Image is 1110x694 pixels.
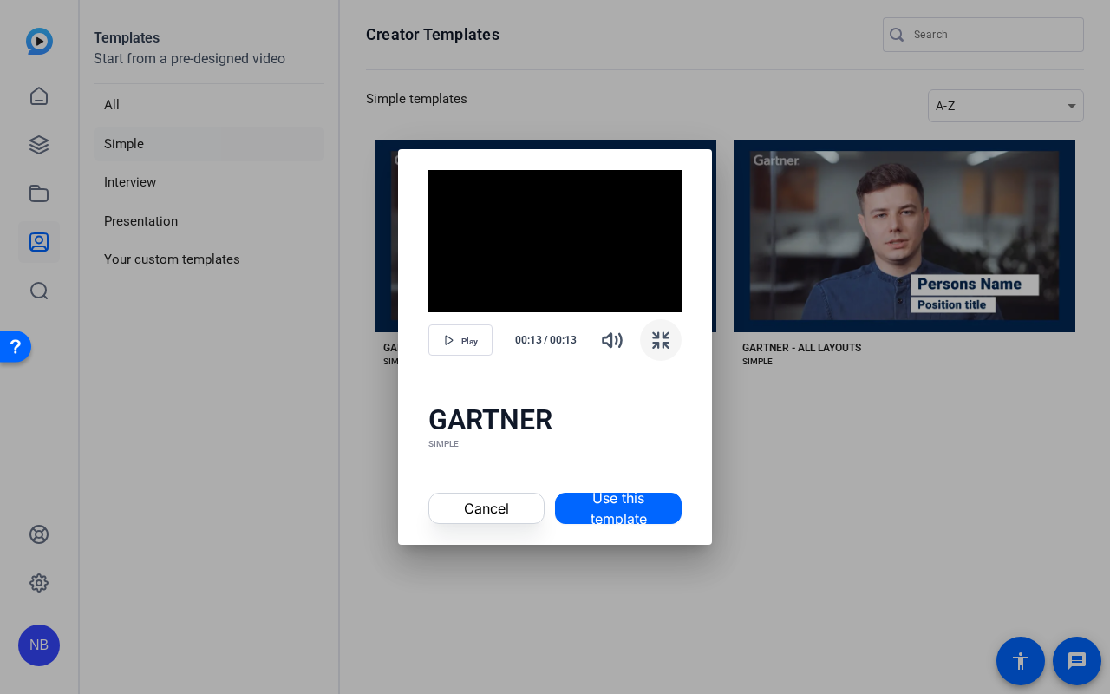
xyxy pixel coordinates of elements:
button: Cancel [428,493,545,524]
span: Cancel [464,498,509,519]
span: 00:13 [550,332,585,348]
div: GARTNER [428,403,682,437]
span: Use this template [571,488,665,529]
div: / [506,332,584,348]
button: Use this template [555,493,682,524]
span: 00:13 [506,332,542,348]
button: Exit Fullscreen [640,319,682,361]
span: Play [461,337,478,347]
button: Play [428,324,493,356]
button: Mute [591,319,633,361]
div: Video Player [428,170,682,312]
div: SIMPLE [428,437,682,451]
